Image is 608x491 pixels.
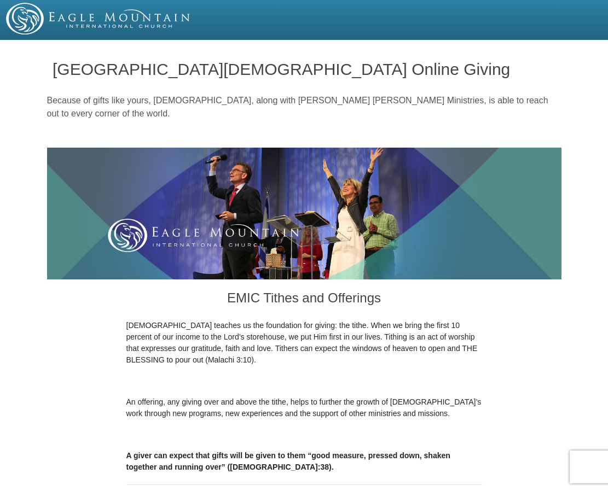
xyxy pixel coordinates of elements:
[47,94,561,120] p: Because of gifts like yours, [DEMOGRAPHIC_DATA], along with [PERSON_NAME] [PERSON_NAME] Ministrie...
[53,60,555,78] h1: [GEOGRAPHIC_DATA][DEMOGRAPHIC_DATA] Online Giving
[126,320,482,366] p: [DEMOGRAPHIC_DATA] teaches us the foundation for giving: the tithe. When we bring the first 10 pe...
[6,3,191,34] img: EMIC
[126,279,482,320] h3: EMIC Tithes and Offerings
[126,451,450,471] b: A giver can expect that gifts will be given to them “good measure, pressed down, shaken together ...
[126,396,482,419] p: An offering, any giving over and above the tithe, helps to further the growth of [DEMOGRAPHIC_DAT...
